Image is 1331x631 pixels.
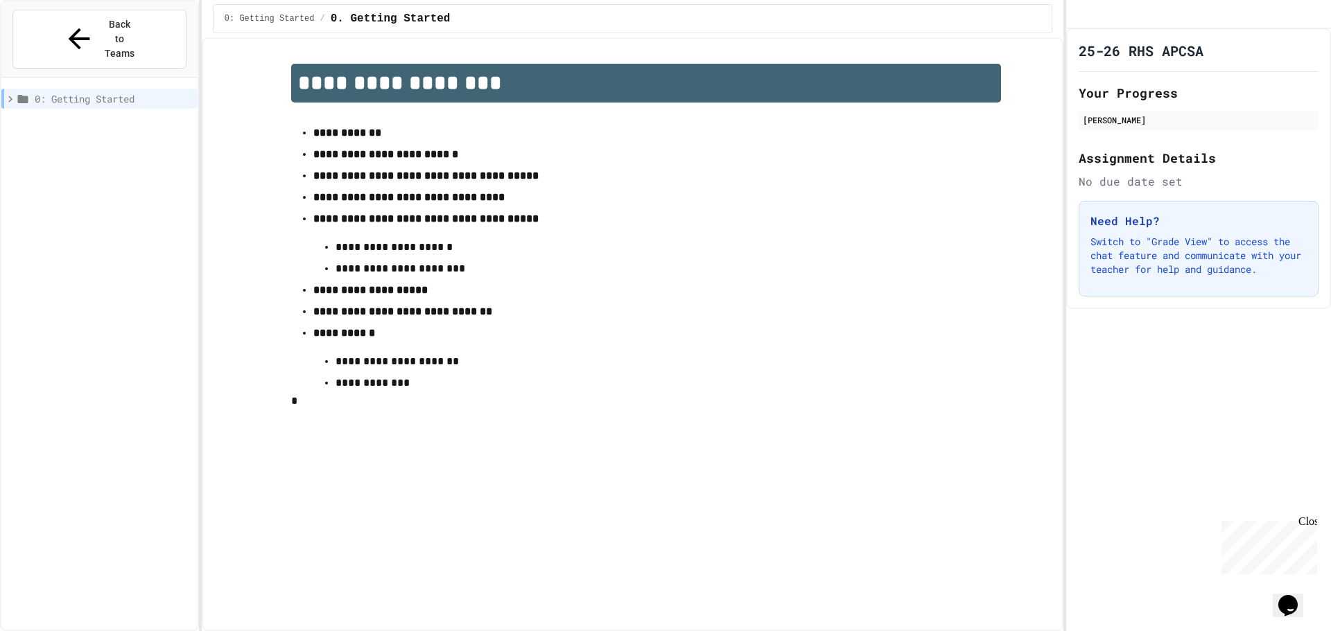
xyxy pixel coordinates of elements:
[1273,576,1317,617] iframe: chat widget
[1079,173,1319,190] div: No due date set
[1079,148,1319,168] h2: Assignment Details
[12,10,186,69] button: Back to Teams
[320,13,324,24] span: /
[225,13,315,24] span: 0: Getting Started
[1079,83,1319,103] h2: Your Progress
[6,6,96,88] div: Chat with us now!Close
[1079,41,1203,60] h1: 25-26 RHS APCSA
[1090,213,1307,229] h3: Need Help?
[331,10,451,27] span: 0. Getting Started
[1216,515,1317,574] iframe: chat widget
[1083,114,1314,126] div: [PERSON_NAME]
[1090,235,1307,276] p: Switch to "Grade View" to access the chat feature and communicate with your teacher for help and ...
[103,17,136,61] span: Back to Teams
[35,91,192,106] span: 0: Getting Started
